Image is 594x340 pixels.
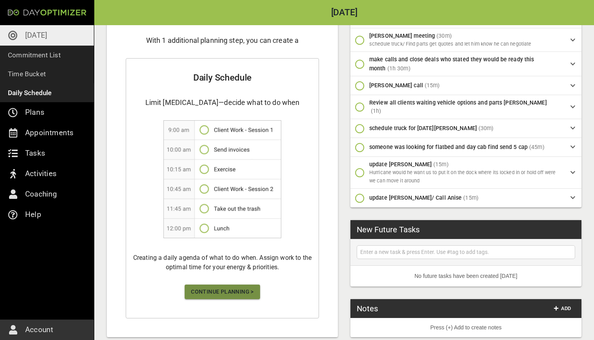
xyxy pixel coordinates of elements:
[369,33,435,39] span: [PERSON_NAME] meeting
[359,247,573,257] input: Enter a new task & press Enter. Use #tag to add tags.
[425,82,440,88] span: (15m)
[25,188,57,200] p: Coaching
[25,127,73,139] p: Appointments
[350,266,581,287] li: No future tasks have been created [DATE]
[550,303,575,315] button: Add
[185,285,260,299] button: Continue Planning >
[350,52,581,76] div: make calls and close deals who stated they would be ready this month(1h 30m)
[369,82,423,88] span: [PERSON_NAME] call
[387,65,411,72] span: (1h 30m)
[8,87,52,98] p: Daily Schedule
[369,125,477,131] span: schedule truck for [DATE][PERSON_NAME]
[369,195,462,201] span: update [PERSON_NAME]/ Call Anise
[25,29,47,42] p: [DATE]
[369,161,432,167] span: update [PERSON_NAME]
[350,157,581,189] div: update [PERSON_NAME](15m)Hurricane would he want us to put it on the dock where its locked in or ...
[350,28,581,52] div: [PERSON_NAME] meeting(30m)schedule truck/ Find parts get quotes and let him know he can negotiate
[25,106,44,119] p: Plans
[436,33,452,39] span: (30m)
[357,323,575,332] p: Press (+) Add to create notes
[350,95,581,119] div: Review all clients waiting vehicle options and parts [PERSON_NAME](1h)
[357,224,420,235] h3: New Future Tasks
[132,71,312,85] h2: Daily Schedule
[369,99,547,106] span: Review all clients waiting vehicle options and parts [PERSON_NAME]
[369,169,555,184] span: Hurricane would he want us to put it on the dock where its locked in or hold off were we can move...
[369,144,528,150] span: someone was looking for flatbed and day cab find send 5 cap
[25,208,41,221] p: Help
[369,41,531,47] span: schedule truck/ Find parts get quotes and let him know he can negotiate
[8,9,86,16] img: Day Optimizer
[433,161,449,167] span: (15m)
[8,68,46,79] p: Time Bucket
[191,287,254,297] span: Continue Planning >
[94,8,594,17] h2: [DATE]
[126,35,319,46] h4: With 1 additional planning step, you can create a
[357,303,378,314] h3: Notes
[132,253,312,272] h6: Creating a daily agenda of what to do when. Assign work to the optimal time for your energy & pri...
[369,56,534,71] span: make calls and close deals who stated they would be ready this month
[529,144,544,150] span: (45m)
[25,323,53,336] p: Account
[350,119,581,138] div: schedule truck for [DATE][PERSON_NAME](30m)
[8,50,61,61] p: Commitment List
[132,97,312,108] h4: Limit [MEDICAL_DATA]—decide what to do when
[350,138,581,157] div: someone was looking for flatbed and day cab find send 5 cap(45m)
[25,167,57,180] p: Activities
[25,147,45,160] p: Tasks
[350,76,581,95] div: [PERSON_NAME] call(15m)
[478,125,494,131] span: (30m)
[350,189,581,208] div: update [PERSON_NAME]/ Call Anise(15m)
[371,108,381,114] span: (1h)
[553,304,572,313] span: Add
[463,195,478,201] span: (15m)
